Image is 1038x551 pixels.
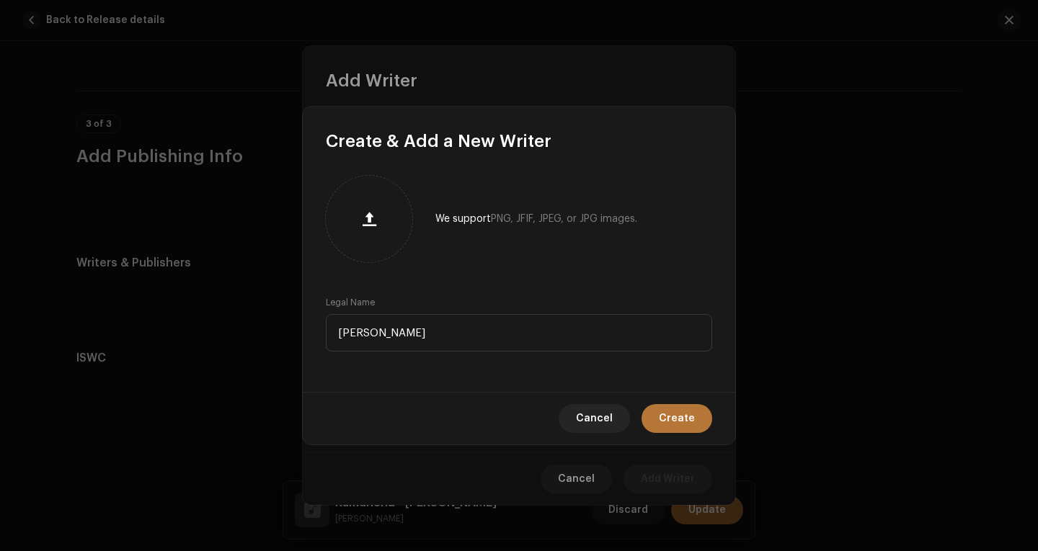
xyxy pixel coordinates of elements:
label: Legal Name [326,297,375,308]
span: Cancel [576,404,613,433]
span: Create & Add a New Writer [326,130,551,153]
span: Create [659,404,695,433]
button: Cancel [559,404,630,433]
div: We support [435,213,637,225]
input: Enter legal name [326,314,712,351]
button: Create [642,404,712,433]
span: PNG, JFIF, JPEG, or JPG images. [491,214,637,224]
